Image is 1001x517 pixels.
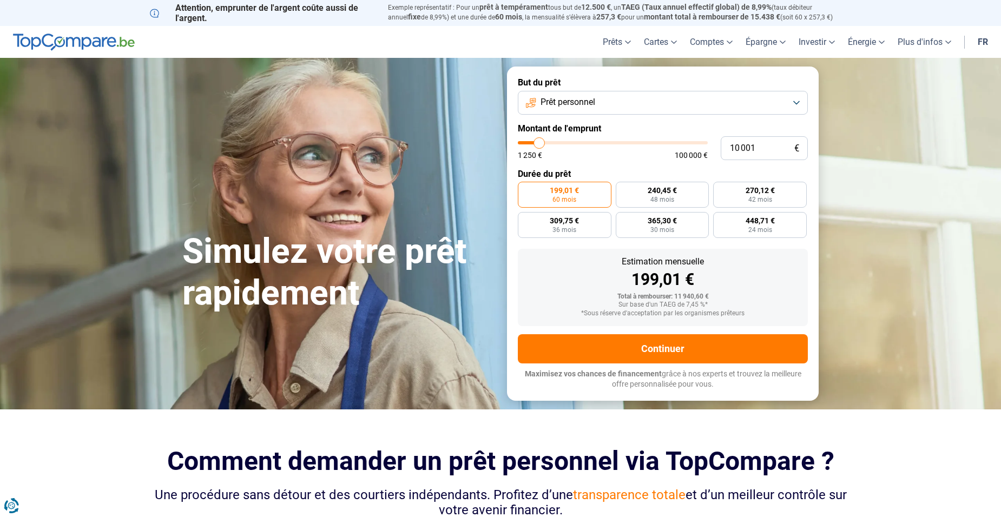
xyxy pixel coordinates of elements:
span: Maximisez vos chances de financement [525,369,662,378]
span: 365,30 € [648,217,677,224]
span: € [794,144,799,153]
span: 199,01 € [550,187,579,194]
span: 12.500 € [581,3,611,11]
p: grâce à nos experts et trouvez la meilleure offre personnalisée pour vous. [518,369,808,390]
span: fixe [408,12,421,21]
a: Cartes [637,26,683,58]
a: Énergie [841,26,891,58]
h1: Simulez votre prêt rapidement [182,231,494,314]
span: 60 mois [552,196,576,203]
label: Durée du prêt [518,169,808,179]
p: Exemple représentatif : Pour un tous but de , un (taux débiteur annuel de 8,99%) et une durée de ... [388,3,851,22]
span: 36 mois [552,227,576,233]
span: 270,12 € [746,187,775,194]
span: 240,45 € [648,187,677,194]
span: 1 250 € [518,151,542,159]
h2: Comment demander un prêt personnel via TopCompare ? [150,446,851,476]
a: fr [971,26,995,58]
button: Continuer [518,334,808,363]
p: Attention, emprunter de l'argent coûte aussi de l'argent. [150,3,375,23]
div: Sur base d'un TAEG de 7,45 %* [526,301,799,309]
span: 48 mois [650,196,674,203]
span: 448,71 € [746,217,775,224]
span: 60 mois [495,12,522,21]
span: TAEG (Taux annuel effectif global) de 8,99% [621,3,772,11]
a: Plus d'infos [891,26,958,58]
a: Investir [792,26,841,58]
a: Comptes [683,26,739,58]
div: Total à rembourser: 11 940,60 € [526,293,799,301]
div: *Sous réserve d'acceptation par les organismes prêteurs [526,310,799,317]
label: But du prêt [518,77,808,88]
span: 257,3 € [596,12,621,21]
label: Montant de l'emprunt [518,123,808,134]
span: Prêt personnel [541,96,595,108]
span: montant total à rembourser de 15.438 € [644,12,780,21]
div: 199,01 € [526,271,799,288]
span: transparence totale [573,487,686,502]
span: 30 mois [650,227,674,233]
a: Épargne [739,26,792,58]
span: 24 mois [748,227,772,233]
span: 309,75 € [550,217,579,224]
span: 100 000 € [675,151,708,159]
span: 42 mois [748,196,772,203]
div: Estimation mensuelle [526,257,799,266]
button: Prêt personnel [518,91,808,115]
a: Prêts [596,26,637,58]
img: TopCompare [13,34,135,51]
span: prêt à tempérament [479,3,548,11]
